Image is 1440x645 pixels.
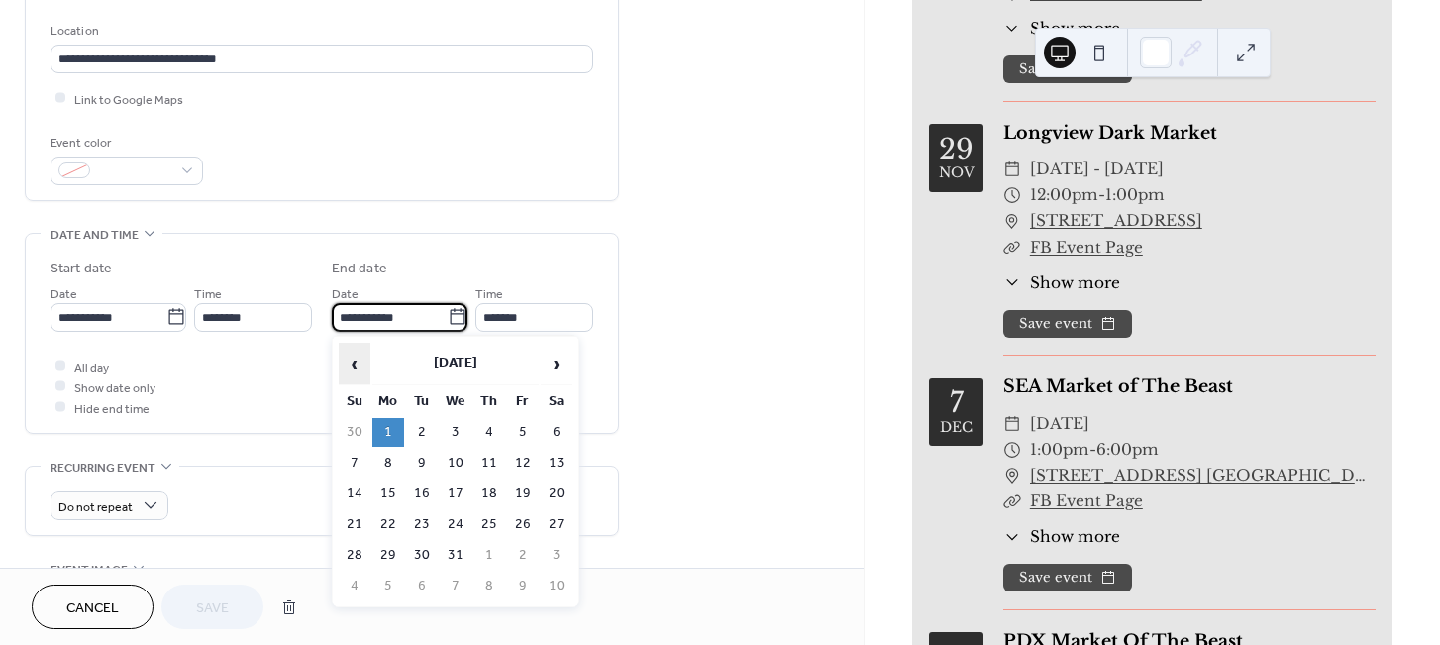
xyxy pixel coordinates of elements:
[939,166,975,180] div: Nov
[507,541,539,570] td: 2
[1030,182,1098,208] span: 12:00pm
[406,541,438,570] td: 30
[51,21,589,42] div: Location
[1003,376,1233,397] a: SEA Market of The Beast
[372,480,404,508] td: 15
[406,387,438,416] th: Tu
[372,449,404,478] td: 8
[406,418,438,447] td: 2
[339,387,370,416] th: Su
[507,418,539,447] td: 5
[1030,525,1120,548] span: Show more
[406,449,438,478] td: 9
[339,480,370,508] td: 14
[1003,235,1021,261] div: ​
[1003,271,1119,294] button: ​Show more
[473,418,505,447] td: 4
[1030,437,1089,463] span: 1:00pm
[440,387,471,416] th: We
[473,541,505,570] td: 1
[51,458,155,479] span: Recurring event
[1003,55,1132,83] button: Save event
[507,449,539,478] td: 12
[74,377,155,398] span: Show date only
[372,343,539,385] th: [DATE]
[1096,437,1159,463] span: 6:00pm
[406,510,438,539] td: 23
[194,283,222,304] span: Time
[1030,491,1143,510] a: FB Event Page
[51,259,112,279] div: Start date
[1003,208,1021,234] div: ​
[51,133,199,154] div: Event color
[339,541,370,570] td: 28
[1089,437,1096,463] span: -
[372,510,404,539] td: 22
[473,449,505,478] td: 11
[940,421,973,435] div: Dec
[541,510,572,539] td: 27
[1003,182,1021,208] div: ​
[372,572,404,600] td: 5
[541,387,572,416] th: Sa
[1003,17,1119,40] button: ​Show more
[1003,310,1132,338] button: Save event
[1003,411,1021,437] div: ​
[1105,182,1165,208] span: 1:00pm
[1003,525,1021,548] div: ​
[541,418,572,447] td: 6
[1030,271,1120,294] span: Show more
[1030,157,1164,182] span: [DATE] - [DATE]
[51,225,139,246] span: Date and time
[372,418,404,447] td: 1
[1003,271,1021,294] div: ​
[32,585,154,629] a: Cancel
[340,344,369,383] span: ‹
[66,598,119,619] span: Cancel
[332,259,387,279] div: End date
[939,136,974,163] div: 29
[440,510,471,539] td: 24
[1003,437,1021,463] div: ​
[74,398,150,419] span: Hide end time
[507,387,539,416] th: Fr
[1003,122,1217,144] a: Longview Dark Market
[440,449,471,478] td: 10
[51,560,128,581] span: Event image
[51,283,77,304] span: Date
[1030,463,1376,488] a: [STREET_ADDRESS] [GEOGRAPHIC_DATA]
[1003,525,1119,548] button: ​Show more
[440,541,471,570] td: 31
[1003,463,1021,488] div: ​
[475,283,503,304] span: Time
[58,495,133,518] span: Do not repeat
[473,480,505,508] td: 18
[74,89,183,110] span: Link to Google Maps
[440,572,471,600] td: 7
[950,389,964,417] div: 7
[1003,488,1021,514] div: ​
[372,387,404,416] th: Mo
[542,344,571,383] span: ›
[507,480,539,508] td: 19
[541,541,572,570] td: 3
[541,572,572,600] td: 10
[1030,17,1120,40] span: Show more
[339,418,370,447] td: 30
[406,480,438,508] td: 16
[1003,564,1132,591] button: Save event
[1030,208,1202,234] a: [STREET_ADDRESS]
[339,572,370,600] td: 4
[507,572,539,600] td: 9
[440,418,471,447] td: 3
[74,357,109,377] span: All day
[339,510,370,539] td: 21
[541,480,572,508] td: 20
[372,541,404,570] td: 29
[332,283,359,304] span: Date
[1030,238,1143,257] a: FB Event Page
[473,572,505,600] td: 8
[1030,411,1089,437] span: [DATE]
[1003,157,1021,182] div: ​
[406,572,438,600] td: 6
